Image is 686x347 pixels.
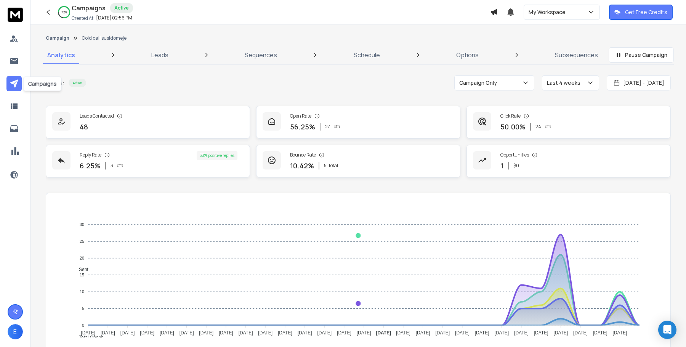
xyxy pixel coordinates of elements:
[82,323,84,328] tspan: 0
[199,331,213,336] tspan: [DATE]
[324,163,327,169] span: 5
[73,335,103,340] span: Total Opens
[475,331,489,336] tspan: [DATE]
[73,267,88,272] span: Sent
[514,331,529,336] tspan: [DATE]
[500,121,526,132] p: 50.00 %
[337,331,351,336] tspan: [DATE]
[80,121,88,132] p: 48
[290,160,314,171] p: 10.42 %
[8,324,23,339] button: E
[61,10,67,15] p: 78 %
[332,124,341,130] span: Total
[290,113,311,119] p: Open Rate
[466,145,671,178] a: Opportunities1$0
[80,152,101,158] p: Reply Rate
[554,331,568,336] tspan: [DATE]
[256,106,460,139] a: Open Rate56.25%27Total
[69,79,86,87] div: Active
[547,79,583,87] p: Last 4 weeks
[80,239,84,244] tspan: 25
[82,35,127,41] p: Cold call susidomeje
[80,256,84,260] tspan: 20
[101,331,115,336] tspan: [DATE]
[72,15,95,21] p: Created At:
[550,46,603,64] a: Subsequences
[115,163,125,169] span: Total
[160,331,174,336] tspan: [DATE]
[593,331,607,336] tspan: [DATE]
[72,3,106,13] h1: Campaigns
[459,79,500,87] p: Campaign Only
[416,331,430,336] tspan: [DATE]
[455,331,470,336] tspan: [DATE]
[500,152,529,158] p: Opportunities
[240,46,282,64] a: Sequences
[466,106,671,139] a: Click Rate50.00%24Total
[535,124,541,130] span: 24
[43,46,80,64] a: Analytics
[290,121,315,132] p: 56.25 %
[452,46,483,64] a: Options
[298,331,312,336] tspan: [DATE]
[256,145,460,178] a: Bounce Rate10.42%5Total
[80,160,101,171] p: 6.25 %
[658,321,676,339] div: Open Intercom Messenger
[328,163,338,169] span: Total
[609,47,674,63] button: Pause Campaign
[47,50,75,60] p: Analytics
[613,331,627,336] tspan: [DATE]
[258,331,272,336] tspan: [DATE]
[197,151,237,160] div: 33 % positive replies
[500,160,503,171] p: 1
[46,106,250,139] a: Leads Contacted48
[81,331,95,336] tspan: [DATE]
[354,50,380,60] p: Schedule
[120,331,135,336] tspan: [DATE]
[609,5,673,20] button: Get Free Credits
[494,331,509,336] tspan: [DATE]
[180,331,194,336] tspan: [DATE]
[147,46,173,64] a: Leads
[349,46,385,64] a: Schedule
[96,15,132,21] p: [DATE] 02:56 PM
[245,50,277,60] p: Sequences
[534,331,548,336] tspan: [DATE]
[317,331,332,336] tspan: [DATE]
[555,50,598,60] p: Subsequences
[80,222,84,227] tspan: 30
[529,8,569,16] p: My Workspace
[80,289,84,294] tspan: 10
[219,331,233,336] tspan: [DATE]
[151,50,168,60] p: Leads
[607,75,671,90] button: [DATE] - [DATE]
[111,163,113,169] span: 3
[573,331,588,336] tspan: [DATE]
[543,124,553,130] span: Total
[435,331,450,336] tspan: [DATE]
[80,113,114,119] p: Leads Contacted
[290,152,316,158] p: Bounce Rate
[140,331,154,336] tspan: [DATE]
[46,35,69,41] button: Campaign
[82,306,84,311] tspan: 5
[357,331,371,336] tspan: [DATE]
[500,113,521,119] p: Click Rate
[110,3,133,13] div: Active
[23,77,62,91] div: Campaigns
[239,331,253,336] tspan: [DATE]
[513,163,519,169] p: $ 0
[456,50,479,60] p: Options
[396,331,410,336] tspan: [DATE]
[376,331,391,336] tspan: [DATE]
[46,145,250,178] a: Reply Rate6.25%3Total33% positive replies
[325,124,330,130] span: 27
[278,331,292,336] tspan: [DATE]
[625,8,667,16] p: Get Free Credits
[80,273,84,277] tspan: 15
